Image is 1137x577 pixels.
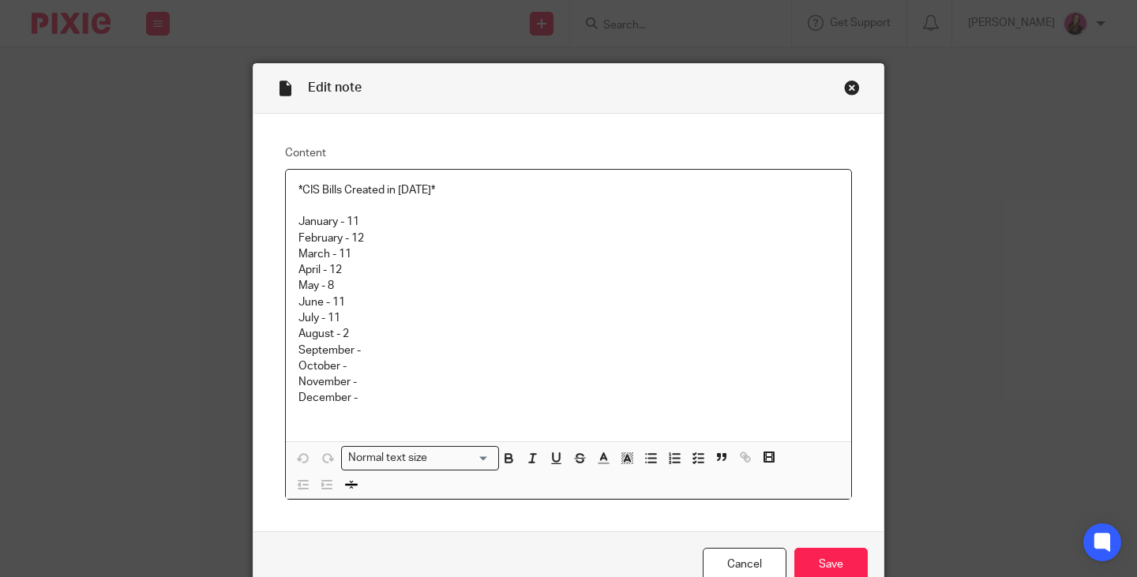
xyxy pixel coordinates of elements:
[298,246,839,262] p: March - 11
[298,374,839,390] p: November -
[298,182,839,198] p: *CIS Bills Created in [DATE]*
[433,450,490,466] input: Search for option
[298,214,839,230] p: January - 11
[298,278,839,294] p: May - 8
[285,145,852,161] label: Content
[298,294,839,310] p: June - 11
[298,326,839,342] p: August - 2
[298,262,839,278] p: April - 12
[345,450,431,466] span: Normal text size
[308,81,362,94] span: Edit note
[298,310,839,326] p: July - 11
[298,230,839,246] p: February - 12
[298,390,839,406] p: December -
[298,343,839,358] p: September -
[341,446,499,470] div: Search for option
[298,358,839,374] p: October -
[844,80,860,96] div: Close this dialog window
